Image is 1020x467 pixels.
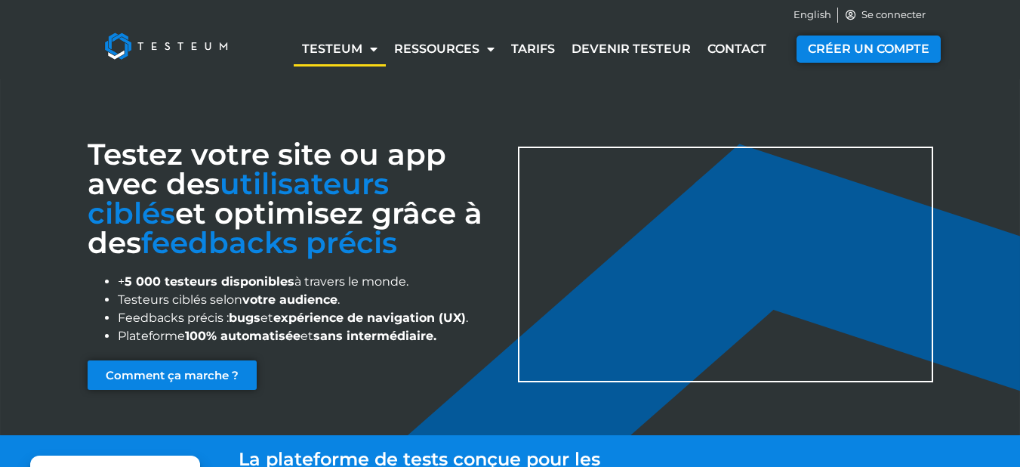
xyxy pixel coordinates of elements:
a: Ressources [386,32,503,66]
a: Contact [699,32,775,66]
a: Comment ça marche ? [88,360,257,390]
strong: sans intermédiaire. [313,329,436,343]
a: Se connecter [844,8,926,23]
h1: Testez votre site ou app avec des et optimisez grâce à des [88,140,503,258]
a: English [794,8,831,23]
span: CRÉER UN COMPTE [808,43,929,55]
img: Testeum Logo - Application crowdtesting platform [88,16,245,76]
strong: 100% automatisée [185,329,300,343]
strong: votre audience [242,292,337,307]
strong: 5 000 testeurs disponibles [125,274,294,289]
li: Feedbacks précis : et . [118,309,503,327]
span: Se connecter [858,8,926,23]
strong: expérience de navigation (UX) [273,311,466,325]
a: Tarifs [503,32,563,66]
span: utilisateurs ciblés [88,165,389,231]
a: Testeum [294,32,386,66]
span: Comment ça marche ? [106,370,239,381]
li: Testeurs ciblés selon . [118,291,503,309]
span: feedbacks précis [141,224,397,261]
a: CRÉER UN COMPTE [797,36,941,63]
strong: bugs [229,311,260,325]
li: Plateforme et [118,327,503,345]
nav: Menu [282,32,786,66]
a: Devenir testeur [563,32,699,66]
li: + à travers le monde. [118,273,503,291]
